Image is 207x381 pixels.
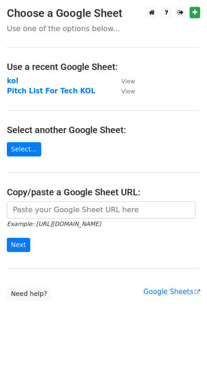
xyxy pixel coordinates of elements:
input: Next [7,238,30,252]
a: View [112,87,135,95]
small: View [121,88,135,95]
a: kol [7,77,18,85]
small: View [121,78,135,85]
h3: Choose a Google Sheet [7,7,200,20]
small: Example: [URL][DOMAIN_NAME] [7,220,101,227]
a: Google Sheets [143,288,200,296]
p: Use one of the options below... [7,24,200,33]
a: Pitch List For Tech KOL [7,87,95,95]
h4: Use a recent Google Sheet: [7,61,200,72]
h4: Copy/paste a Google Sheet URL: [7,187,200,198]
h4: Select another Google Sheet: [7,124,200,135]
a: Need help? [7,287,51,301]
a: Select... [7,142,41,156]
a: View [112,77,135,85]
input: Paste your Google Sheet URL here [7,201,196,219]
